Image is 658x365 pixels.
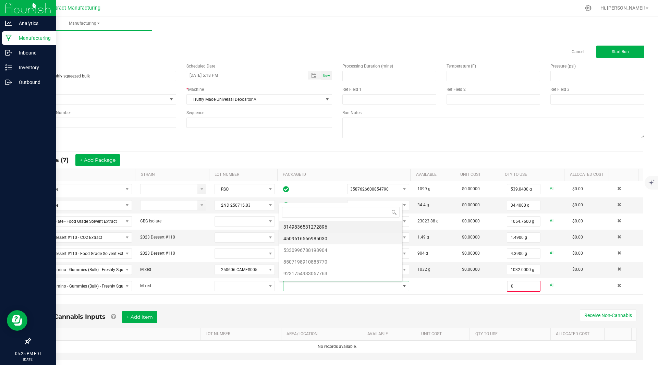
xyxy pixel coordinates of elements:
[36,184,123,194] span: Distillate
[462,186,480,191] span: $0.00000
[186,64,215,69] span: Scheduled Date
[36,281,123,291] span: Kiva Camino - Gummies (Bulk) - Freshly Squeezed (g)-
[417,186,427,191] span: 1099
[342,64,393,69] span: Processing Duration (mins)
[140,283,151,288] span: Mixed
[283,185,289,193] span: In Sync
[279,256,402,268] li: 8507198910885770
[421,331,467,337] a: Unit CostSortable
[7,310,27,331] iframe: Resource center
[612,49,629,54] span: Start Run
[342,87,362,92] span: Ref Field 1
[39,5,100,11] span: CT Contract Manufacturing
[436,219,439,223] span: g
[31,95,167,104] span: None
[427,235,429,240] span: g
[122,311,157,323] button: + Add Item
[5,64,12,71] inline-svg: Inventory
[12,78,53,86] p: Outbound
[12,19,53,27] p: Analytics
[287,331,359,337] a: AREA/LOCATIONSortable
[572,251,583,256] span: $0.00
[572,267,583,272] span: $0.00
[550,184,555,193] a: All
[37,172,133,178] a: ITEMSortable
[279,244,402,256] li: 5330996788198904
[140,219,161,223] span: CBG Isolate
[5,49,12,56] inline-svg: Inbound
[426,251,428,256] span: g
[206,331,278,337] a: LOT NUMBERSortable
[610,331,629,337] a: Sortable
[570,172,606,178] a: Allocated CostSortable
[462,283,463,288] span: -
[12,49,53,57] p: Inbound
[462,251,480,256] span: $0.00000
[572,49,584,55] a: Cancel
[350,187,389,192] span: 3587626600854790
[38,313,106,320] span: Non-Cannabis Inputs
[16,16,152,31] a: Manufacturing
[279,233,402,244] li: 4509616566985030
[475,331,548,337] a: QTY TO USESortable
[140,267,151,272] span: Mixed
[417,251,425,256] span: 904
[550,64,576,69] span: Pressure (psi)
[462,203,480,207] span: $0.00000
[36,265,123,275] span: Kiva Camino - Gummies (Bulk) - Freshly Squeezed (g)-
[283,172,408,178] a: PACKAGE IDSortable
[3,351,53,357] p: 05:25 PM EDT
[572,219,583,223] span: $0.00
[342,110,362,115] span: Run Notes
[44,331,197,337] a: ITEMSortable
[462,235,480,240] span: $0.00000
[16,21,152,26] span: Manufacturing
[279,268,402,279] li: 9231754933057763
[505,172,562,178] a: QTY TO USESortable
[279,221,402,233] li: 3149836531272896
[323,74,330,77] span: Now
[572,186,583,191] span: $0.00
[38,156,75,164] span: Inputs (7)
[550,248,555,258] a: All
[572,235,583,240] span: $0.00
[417,267,427,272] span: 1032
[614,172,636,178] a: Sortable
[308,71,321,80] span: Toggle popup
[427,203,429,207] span: g
[140,251,175,256] span: 2023 Dessert #110
[186,110,204,115] span: Sequence
[580,309,636,321] button: Receive Non-Cannabis
[38,341,636,353] td: No records available.
[572,203,583,207] span: $0.00
[36,200,123,210] span: Distillate
[417,203,426,207] span: 34.4
[462,219,480,223] span: $0.00000
[584,5,593,11] div: Manage settings
[417,219,435,223] span: 23023.88
[462,267,480,272] span: $0.00000
[36,233,123,242] span: 2023 Dessert #110 - CO2 Extract
[12,34,53,42] p: Manufacturing
[187,95,324,104] span: Truffly Made Universal Depositor A
[186,71,301,80] input: Scheduled Datetime
[215,172,275,178] a: LOT NUMBERSortable
[572,283,573,288] span: -
[3,357,53,362] p: [DATE]
[111,313,116,320] a: Add Non-Cannabis items that were also consumed in the run (e.g. gloves and packaging); Also add N...
[140,235,175,240] span: 2023 Dessert #110
[141,172,207,178] a: STRAINSortable
[550,216,555,226] a: All
[283,201,289,209] span: In Sync
[600,5,645,11] span: Hi, [PERSON_NAME]!
[596,46,644,58] button: Start Run
[36,217,123,226] span: CBG Isolate - Food Grade Solvent Extract
[5,79,12,86] inline-svg: Outbound
[75,154,120,166] button: + Add Package
[417,235,426,240] span: 1.49
[447,64,476,69] span: Temperature (F)
[416,172,452,178] a: AVAILABLESortable
[5,20,12,27] inline-svg: Analytics
[556,331,602,337] a: Allocated CostSortable
[215,200,266,210] span: 2ND 250715.03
